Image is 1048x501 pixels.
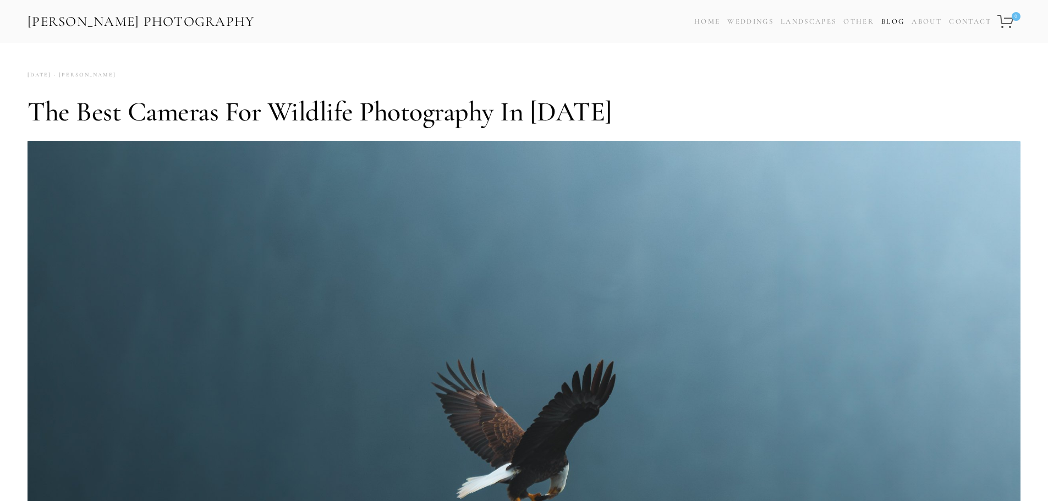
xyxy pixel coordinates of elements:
span: 0 [1012,12,1020,21]
a: [PERSON_NAME] Photography [26,9,256,34]
a: About [912,14,942,30]
a: Landscapes [781,17,836,26]
a: 0 items in cart [996,8,1022,35]
a: Blog [881,14,904,30]
a: [PERSON_NAME] [51,68,116,82]
a: Other [843,17,874,26]
a: Home [694,14,720,30]
a: Contact [949,14,991,30]
time: [DATE] [28,68,51,82]
h1: The Best Cameras for Wildlife Photography in [DATE] [28,95,1020,128]
a: Weddings [727,17,773,26]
